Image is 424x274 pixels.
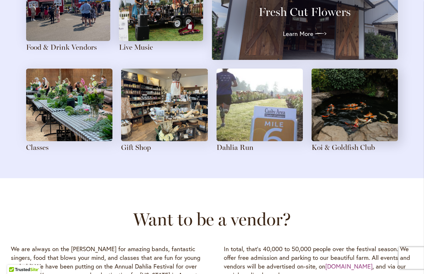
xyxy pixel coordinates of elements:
[312,69,398,141] img: Orange and white mottled koi swim in a rock-lined pond
[121,69,207,141] img: The dahlias themed gift shop has a feature table in the center, with shelves of local and special...
[325,262,372,270] a: [DOMAIN_NAME]
[26,43,97,52] a: Food & Drink Vendors
[26,69,112,141] img: Blank canvases are set up on long tables in anticipation of an art class
[217,143,254,152] a: Dahlia Run
[7,209,417,229] h2: Want to be a vendor?
[283,29,313,38] span: Learn More
[121,143,151,152] a: Gift Shop
[225,5,385,19] h3: Fresh Cut Flowers
[119,43,153,52] a: Live Music
[26,143,49,152] a: Classes
[283,28,326,40] a: Learn More
[217,69,303,141] img: A runner passes the mile 6 sign in a field of dahlias
[312,143,375,152] a: Koi & Goldfish Club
